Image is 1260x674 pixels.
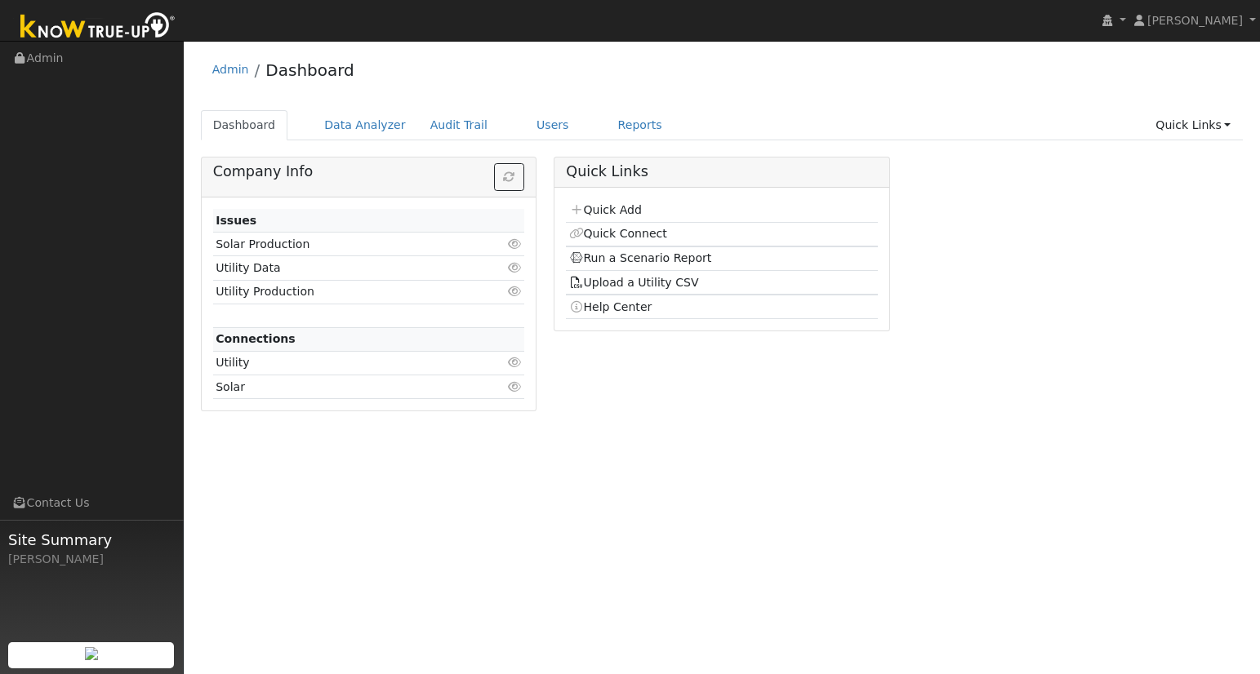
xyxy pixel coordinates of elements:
[569,227,667,240] a: Quick Connect
[213,233,474,256] td: Solar Production
[213,163,524,180] h5: Company Info
[569,203,642,216] a: Quick Add
[1147,14,1243,27] span: [PERSON_NAME]
[569,276,699,289] a: Upload a Utility CSV
[85,647,98,660] img: retrieve
[507,381,522,392] i: Click to view
[569,251,712,264] a: Run a Scenario Report
[213,256,474,280] td: Utility Data
[8,551,175,568] div: [PERSON_NAME]
[216,214,256,227] strong: Issues
[312,110,418,140] a: Data Analyzer
[507,286,522,297] i: Click to view
[213,351,474,375] td: Utility
[507,357,522,368] i: Click to view
[212,63,249,76] a: Admin
[265,60,354,80] a: Dashboard
[213,375,474,399] td: Solar
[213,280,474,304] td: Utility Production
[569,300,652,313] a: Help Center
[8,529,175,551] span: Site Summary
[201,110,288,140] a: Dashboard
[12,9,184,46] img: Know True-Up
[524,110,581,140] a: Users
[507,238,522,250] i: Click to view
[418,110,500,140] a: Audit Trail
[566,163,877,180] h5: Quick Links
[1143,110,1243,140] a: Quick Links
[507,262,522,273] i: Click to view
[216,332,296,345] strong: Connections
[606,110,675,140] a: Reports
